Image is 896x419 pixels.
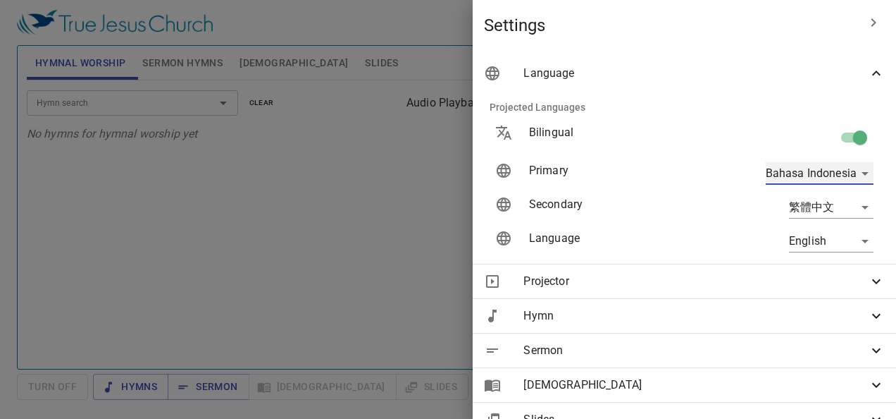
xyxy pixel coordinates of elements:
span: Language [523,65,868,82]
span: Projector [523,273,868,290]
p: Secondary [529,196,707,213]
div: English [789,230,873,253]
li: Projected Languages [478,90,890,124]
div: Bahasa Indonesia [766,162,873,185]
span: Hymn [523,308,868,324]
div: 繁體中文 [789,196,873,219]
p: Bilingual [529,124,707,141]
div: [DEMOGRAPHIC_DATA] [473,368,896,402]
div: Projector [473,265,896,298]
span: Settings [484,14,857,37]
div: Sermon [473,334,896,368]
p: Primary [529,162,707,179]
p: Language [529,230,707,247]
span: [DEMOGRAPHIC_DATA] [523,377,868,394]
span: Sermon [523,342,868,359]
div: Language [473,56,896,90]
div: Hymn [473,299,896,333]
